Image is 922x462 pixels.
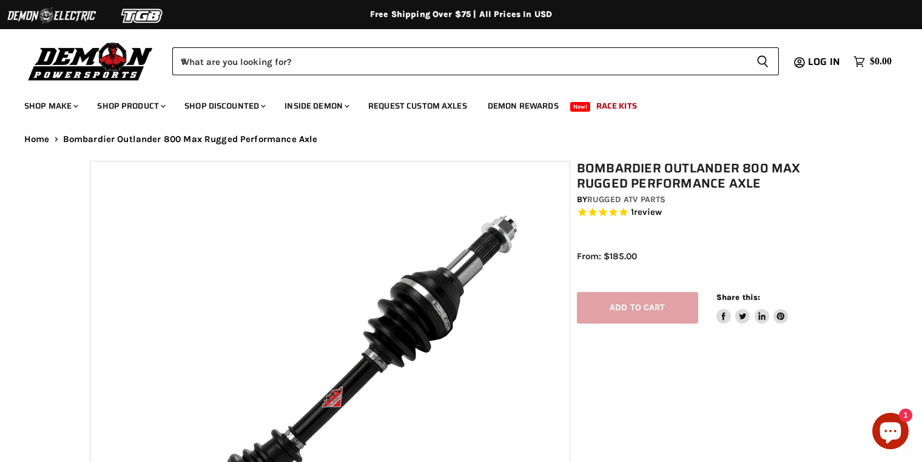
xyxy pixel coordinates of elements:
[869,413,912,452] inbox-online-store-chat: Shopify online store chat
[172,47,779,75] form: Product
[88,93,173,118] a: Shop Product
[24,39,157,83] img: Demon Powersports
[847,53,898,70] a: $0.00
[15,93,86,118] a: Shop Make
[587,93,646,118] a: Race Kits
[808,54,840,69] span: Log in
[359,93,476,118] a: Request Custom Axles
[275,93,357,118] a: Inside Demon
[716,293,760,302] span: Share this:
[634,207,662,218] span: review
[716,292,789,324] aside: Share this:
[577,251,637,262] span: From: $185.00
[631,207,662,218] span: 1 reviews
[6,4,97,27] img: Demon Electric Logo 2
[577,193,839,206] div: by
[24,134,50,144] a: Home
[63,134,318,144] span: Bombardier Outlander 800 Max Rugged Performance Axle
[870,56,892,67] span: $0.00
[570,102,591,112] span: New!
[172,47,747,75] input: When autocomplete results are available use up and down arrows to review and enter to select
[803,56,847,67] a: Log in
[15,89,889,118] ul: Main menu
[175,93,273,118] a: Shop Discounted
[479,93,568,118] a: Demon Rewards
[577,206,839,219] span: Rated 5.0 out of 5 stars 1 reviews
[577,161,839,191] h1: Bombardier Outlander 800 Max Rugged Performance Axle
[747,47,779,75] button: Search
[97,4,188,27] img: TGB Logo 2
[587,194,665,205] a: Rugged ATV Parts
